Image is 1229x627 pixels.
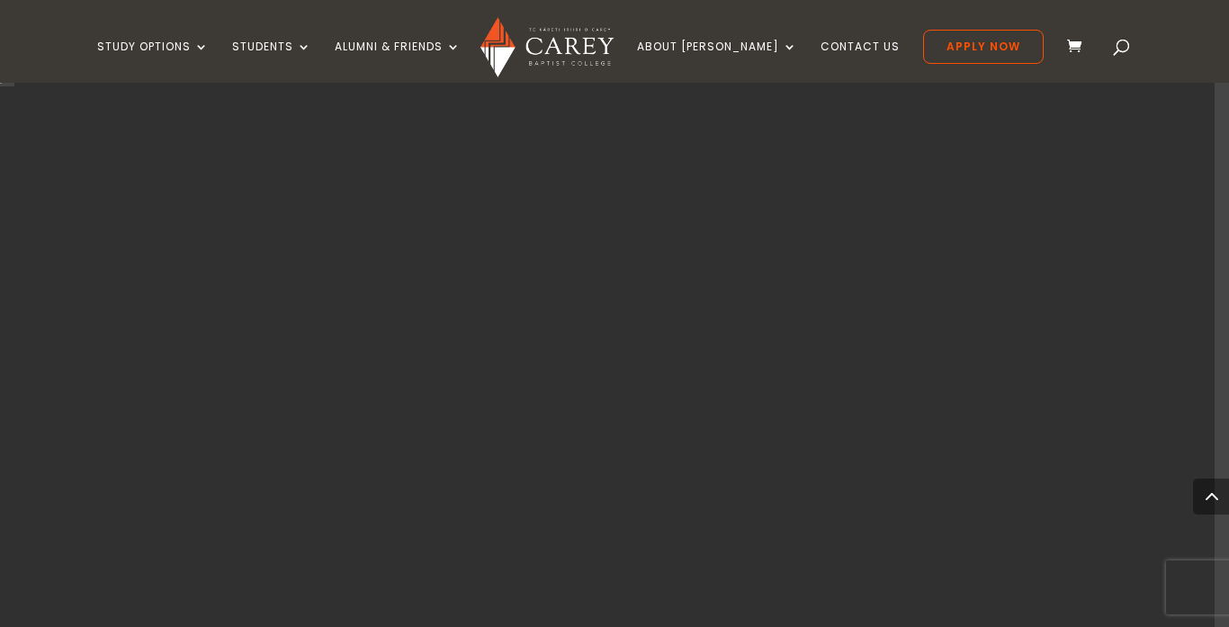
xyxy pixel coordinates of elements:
[821,40,900,83] a: Contact Us
[232,40,311,83] a: Students
[335,40,461,83] a: Alumni & Friends
[480,17,613,77] img: Carey Baptist College
[97,40,209,83] a: Study Options
[923,30,1044,64] a: Apply Now
[637,40,797,83] a: About [PERSON_NAME]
